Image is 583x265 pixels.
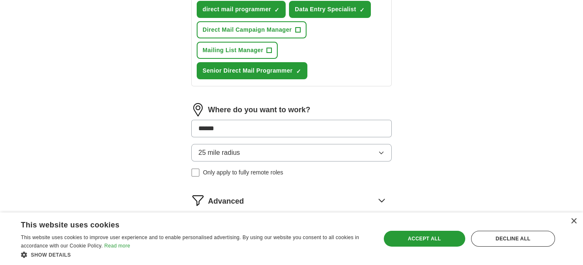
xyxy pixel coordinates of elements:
[31,252,71,258] span: Show details
[191,144,392,162] button: 25 mile radius
[198,148,240,158] span: 25 mile radius
[295,5,356,14] span: Data Entry Specialist
[197,62,307,79] button: Senior Direct Mail Programmer✓
[471,231,555,247] div: Decline all
[296,68,301,75] span: ✓
[191,194,205,207] img: filter
[197,1,286,18] button: direct mail programmer✓
[208,104,310,116] label: Where do you want to work?
[203,5,271,14] span: direct mail programmer
[21,235,359,249] span: This website uses cookies to improve user experience and to enable personalised advertising. By u...
[197,42,278,59] button: Mailing List Manager
[203,168,283,177] span: Only apply to fully remote roles
[203,66,293,75] span: Senior Direct Mail Programmer
[203,25,292,34] span: Direct Mail Campaign Manager
[104,243,130,249] a: Read more, opens a new window
[191,169,200,177] input: Only apply to fully remote roles
[21,217,349,230] div: This website uses cookies
[360,7,365,13] span: ✓
[208,196,244,207] span: Advanced
[289,1,371,18] button: Data Entry Specialist✓
[384,231,465,247] div: Accept all
[191,103,205,116] img: location.png
[21,250,370,259] div: Show details
[203,46,263,55] span: Mailing List Manager
[197,21,307,38] button: Direct Mail Campaign Manager
[274,7,279,13] span: ✓
[570,218,577,225] div: Close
